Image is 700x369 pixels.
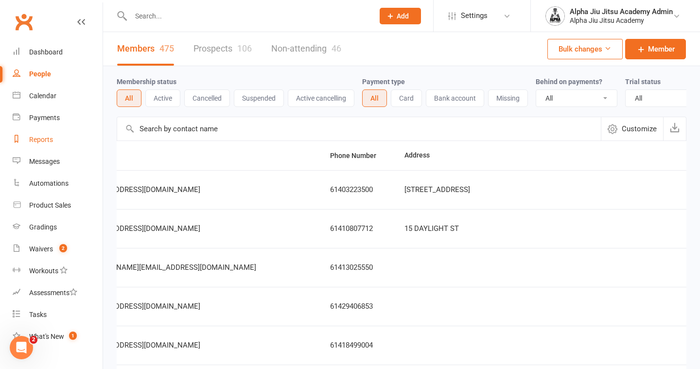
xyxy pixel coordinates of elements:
[13,63,103,85] a: People
[13,260,103,282] a: Workouts
[648,43,675,55] span: Member
[13,129,103,151] a: Reports
[145,89,180,107] button: Active
[10,336,33,359] iframe: Intercom live chat
[570,16,673,25] div: Alpha Jiu Jitsu Academy
[622,123,657,135] span: Customize
[332,43,341,53] div: 46
[29,158,60,165] div: Messages
[625,39,686,59] a: Member
[330,264,387,272] div: 61413025550
[128,9,367,23] input: Search...
[426,89,484,107] button: Bank account
[29,289,77,297] div: Assessments
[13,304,103,326] a: Tasks
[193,32,252,66] a: Prospects106
[13,85,103,107] a: Calendar
[159,43,174,53] div: 475
[29,245,53,253] div: Waivers
[330,341,387,350] div: 61418499004
[117,32,174,66] a: Members475
[601,117,663,141] button: Customize
[29,136,53,143] div: Reports
[625,78,661,86] label: Trial status
[13,238,103,260] a: Waivers 2
[488,89,528,107] button: Missing
[570,7,673,16] div: Alpha Jiu Jitsu Academy Admin
[330,302,387,311] div: 61429406853
[29,333,64,340] div: What's New
[117,89,141,107] button: All
[13,41,103,63] a: Dashboard
[13,107,103,129] a: Payments
[362,89,387,107] button: All
[13,326,103,348] a: What's New1
[29,223,57,231] div: Gradings
[330,225,387,233] div: 61410807712
[271,32,341,66] a: Non-attending46
[13,216,103,238] a: Gradings
[29,92,56,100] div: Calendar
[380,8,421,24] button: Add
[117,117,601,141] input: Search by contact name
[29,70,51,78] div: People
[397,12,409,20] span: Add
[30,336,37,344] span: 2
[29,267,58,275] div: Workouts
[59,244,67,252] span: 2
[545,6,565,26] img: thumb_image1751406779.png
[29,114,60,122] div: Payments
[234,89,284,107] button: Suspended
[362,78,405,86] label: Payment type
[536,78,602,86] label: Behind on payments?
[83,258,256,277] span: [PERSON_NAME][EMAIL_ADDRESS][DOMAIN_NAME]
[404,186,694,194] div: [STREET_ADDRESS]
[184,89,230,107] button: Cancelled
[330,186,387,194] div: 61403223500
[29,311,47,318] div: Tasks
[83,297,200,316] span: [EMAIL_ADDRESS][DOMAIN_NAME]
[83,336,200,354] span: [EMAIL_ADDRESS][DOMAIN_NAME]
[13,151,103,173] a: Messages
[13,173,103,194] a: Automations
[12,10,36,34] a: Clubworx
[83,180,200,199] span: [EMAIL_ADDRESS][DOMAIN_NAME]
[29,48,63,56] div: Dashboard
[13,282,103,304] a: Assessments
[288,89,354,107] button: Active cancelling
[461,5,488,27] span: Settings
[29,201,71,209] div: Product Sales
[391,89,422,107] button: Card
[13,194,103,216] a: Product Sales
[117,78,176,86] label: Membership status
[330,150,387,161] button: Phone Number
[237,43,252,53] div: 106
[547,39,623,59] button: Bulk changes
[404,225,694,233] div: 15 DAYLIGHT ST
[69,332,77,340] span: 1
[83,219,200,238] span: [EMAIL_ADDRESS][DOMAIN_NAME]
[330,152,387,159] span: Phone Number
[29,179,69,187] div: Automations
